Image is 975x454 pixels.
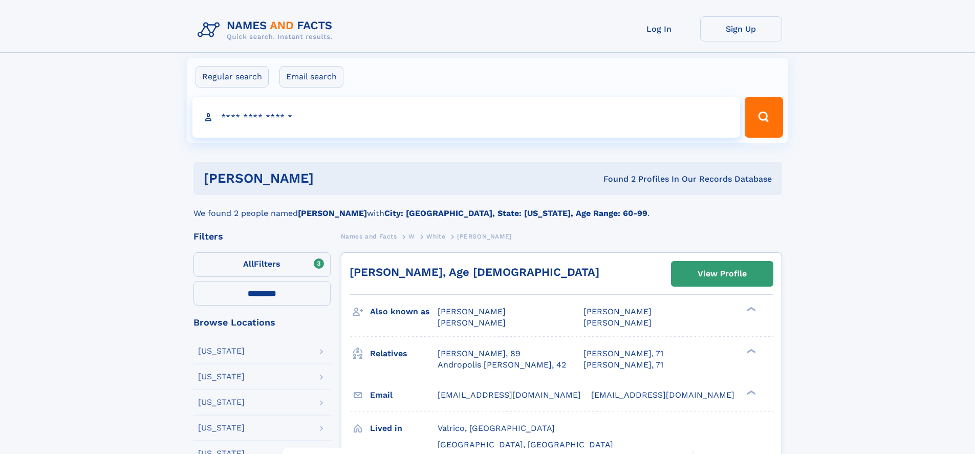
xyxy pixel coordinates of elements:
[298,208,367,218] b: [PERSON_NAME]
[700,16,782,41] a: Sign Up
[459,174,772,185] div: Found 2 Profiles In Our Records Database
[193,252,331,277] label: Filters
[279,66,343,88] label: Email search
[370,386,438,404] h3: Email
[192,97,741,138] input: search input
[438,307,506,316] span: [PERSON_NAME]
[370,345,438,362] h3: Relatives
[196,66,269,88] label: Regular search
[384,208,647,218] b: City: [GEOGRAPHIC_DATA], State: [US_STATE], Age Range: 60-99
[438,423,555,433] span: Valrico, [GEOGRAPHIC_DATA]
[457,233,512,240] span: [PERSON_NAME]
[370,420,438,437] h3: Lived in
[438,390,581,400] span: [EMAIL_ADDRESS][DOMAIN_NAME]
[591,390,734,400] span: [EMAIL_ADDRESS][DOMAIN_NAME]
[350,266,599,278] a: [PERSON_NAME], Age [DEMOGRAPHIC_DATA]
[198,398,245,406] div: [US_STATE]
[438,348,521,359] a: [PERSON_NAME], 89
[744,348,756,354] div: ❯
[583,359,663,371] a: [PERSON_NAME], 71
[341,230,397,243] a: Names and Facts
[583,348,663,359] a: [PERSON_NAME], 71
[438,440,613,449] span: [GEOGRAPHIC_DATA], [GEOGRAPHIC_DATA]
[193,232,331,241] div: Filters
[745,97,783,138] button: Search Button
[438,318,506,328] span: [PERSON_NAME]
[198,347,245,355] div: [US_STATE]
[583,318,652,328] span: [PERSON_NAME]
[193,318,331,327] div: Browse Locations
[583,307,652,316] span: [PERSON_NAME]
[426,230,445,243] a: White
[370,303,438,320] h3: Also known as
[618,16,700,41] a: Log In
[671,262,773,286] a: View Profile
[744,389,756,396] div: ❯
[438,359,566,371] a: Andropolis [PERSON_NAME], 42
[243,259,254,269] span: All
[744,306,756,313] div: ❯
[426,233,445,240] span: White
[408,230,415,243] a: W
[698,262,747,286] div: View Profile
[198,373,245,381] div: [US_STATE]
[193,16,341,44] img: Logo Names and Facts
[408,233,415,240] span: W
[204,172,459,185] h1: [PERSON_NAME]
[193,195,782,220] div: We found 2 people named with .
[198,424,245,432] div: [US_STATE]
